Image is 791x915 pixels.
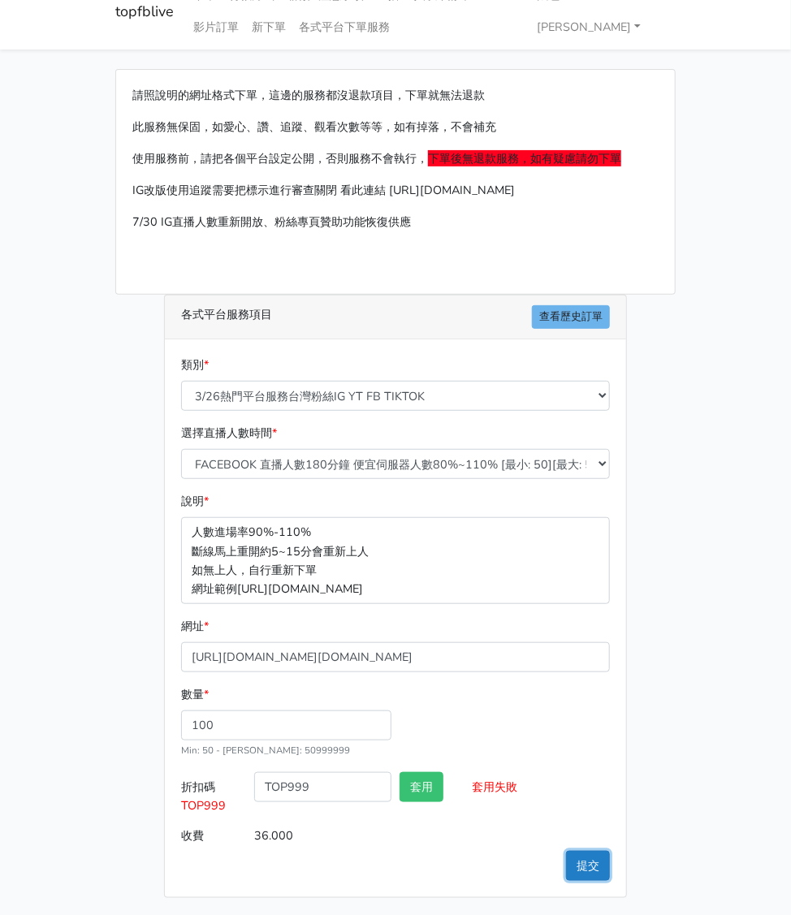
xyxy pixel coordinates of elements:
[132,118,659,136] p: 此服務無保固，如愛心、讚、追蹤、觀看次數等等，如有掉落，不會補充
[532,305,610,329] a: 查看歷史訂單
[181,424,277,442] label: 選擇直播人數時間
[566,851,610,881] button: 提交
[181,797,226,814] span: TOP999
[177,821,250,851] label: 收費
[132,149,659,168] p: 使用服務前，請把各個平台設定公開，否則服務不會執行，
[187,11,245,43] a: 影片訂單
[181,685,209,704] label: 數量
[181,617,209,636] label: 網址
[181,744,350,757] small: Min: 50 - [PERSON_NAME]: 50999999
[132,213,659,231] p: 7/30 IG直播人數重新開放、粉絲專頁贊助功能恢復供應
[181,642,610,672] input: 這邊填入網址
[292,11,396,43] a: 各式平台下單服務
[132,86,659,105] p: 請照說明的網址格式下單，這邊的服務都沒退款項目，下單就無法退款
[428,150,621,166] span: 下單後無退款服務，如有疑慮請勿下單
[132,181,659,200] p: IG改版使用追蹤需要把標示進行審查關閉 看此連結 [URL][DOMAIN_NAME]
[181,492,209,511] label: 說明
[165,296,626,339] div: 各式平台服務項目
[400,772,443,802] button: 套用
[181,517,610,603] p: 人數進場率90%-110% 斷線馬上重開約5~15分會重新上人 如無上人，自行重新下單 網址範例[URL][DOMAIN_NAME]
[177,772,250,821] label: 折扣碼
[245,11,292,43] a: 新下單
[530,11,647,43] a: [PERSON_NAME]
[181,356,209,374] label: 類別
